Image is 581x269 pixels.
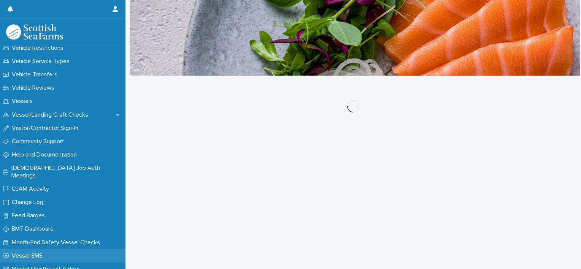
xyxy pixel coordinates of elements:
[9,185,55,193] p: CJAM Activity
[9,199,49,206] p: Change Log
[9,252,49,260] p: Vessel SMS
[9,225,60,233] p: BMT Dashboard
[9,151,83,158] p: Help and Documentation
[9,84,60,92] p: Vehicle Reviews
[9,98,39,105] p: Vessels
[9,212,51,219] p: Feed Barges
[9,71,63,78] p: Vehicle Transfers
[8,165,125,179] p: [DEMOGRAPHIC_DATA] Job Auth Meetings
[9,125,84,132] p: Visitor/Contractor Sign-In
[9,44,70,52] p: Vehicle Restrictions
[9,138,70,145] p: Community Support
[6,24,63,40] img: bPIBxiqnSb2ggTQWdOVV
[9,239,106,246] p: Month-End Safety Vessel Checks
[9,111,94,119] p: Vessel/Landing Craft Checks
[9,58,76,65] p: Vehicle Service Types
